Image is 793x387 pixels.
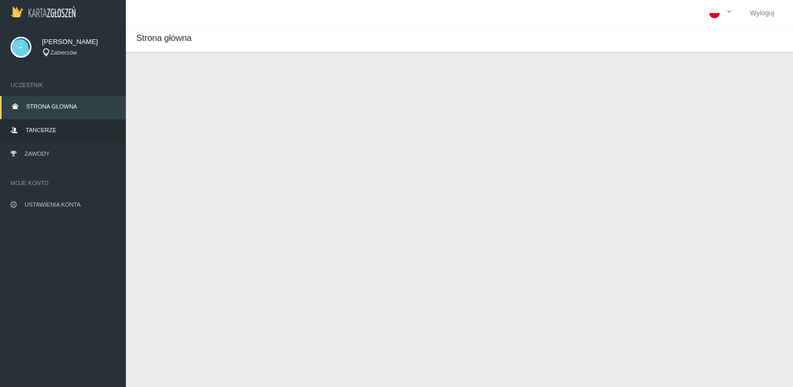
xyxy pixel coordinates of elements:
[25,201,81,208] span: Ustawienia konta
[42,37,115,47] span: [PERSON_NAME]
[136,33,191,43] span: Strona główna
[10,178,115,188] span: Moje konto
[10,37,31,58] img: svg
[10,80,115,90] span: Uczestnik
[26,127,56,133] span: Tancerze
[42,48,115,57] div: Zabierzów
[10,6,75,17] img: Logo
[25,150,50,157] span: Zawody
[26,103,77,110] span: Strona główna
